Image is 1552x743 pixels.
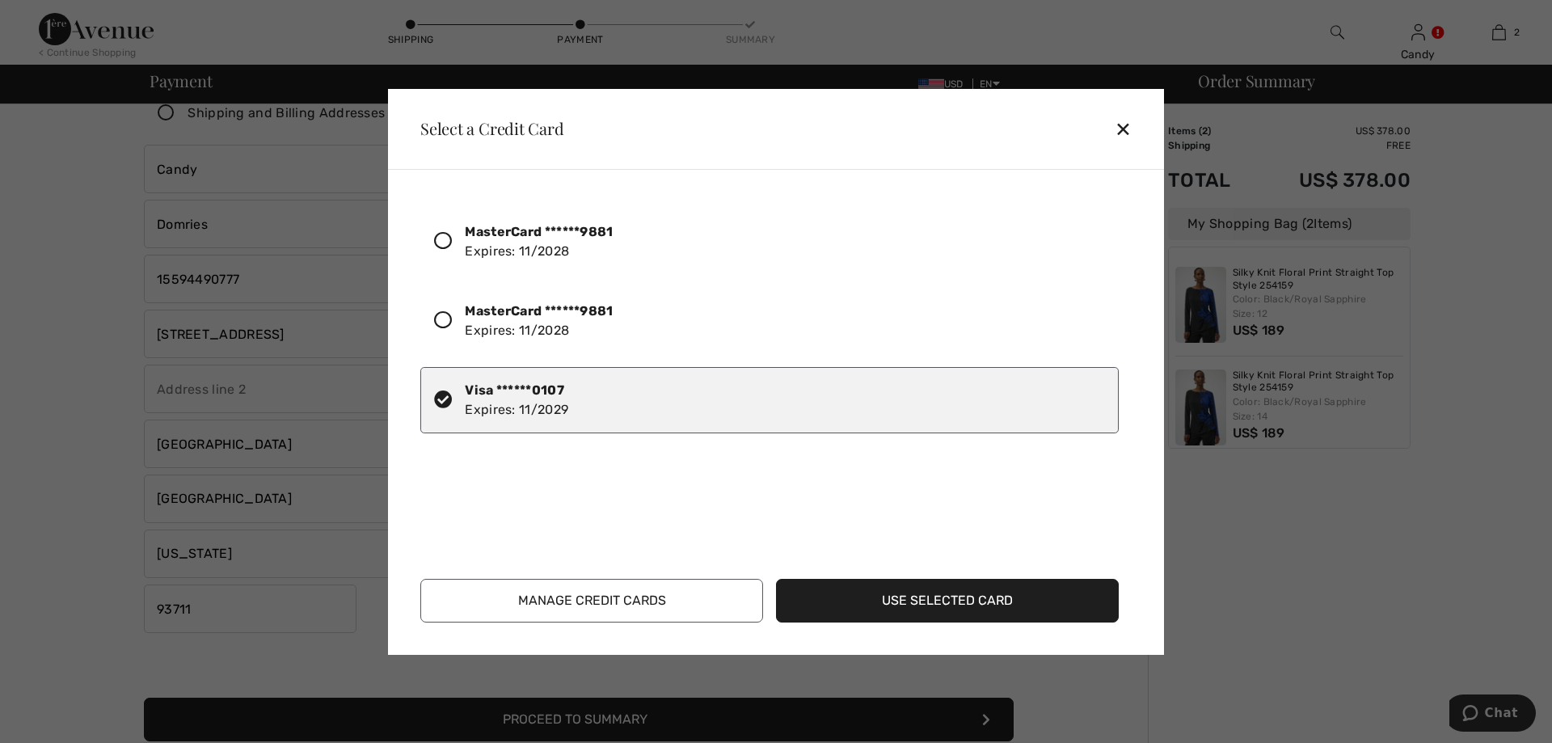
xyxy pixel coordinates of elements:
[36,11,69,26] span: Chat
[465,222,613,261] div: Expires: 11/2028
[420,579,763,623] button: Manage Credit Cards
[465,302,613,340] div: Expires: 11/2028
[407,120,564,137] div: Select a Credit Card
[465,381,568,420] div: Expires: 11/2029
[1115,112,1145,146] div: ✕
[776,579,1119,623] button: Use Selected Card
